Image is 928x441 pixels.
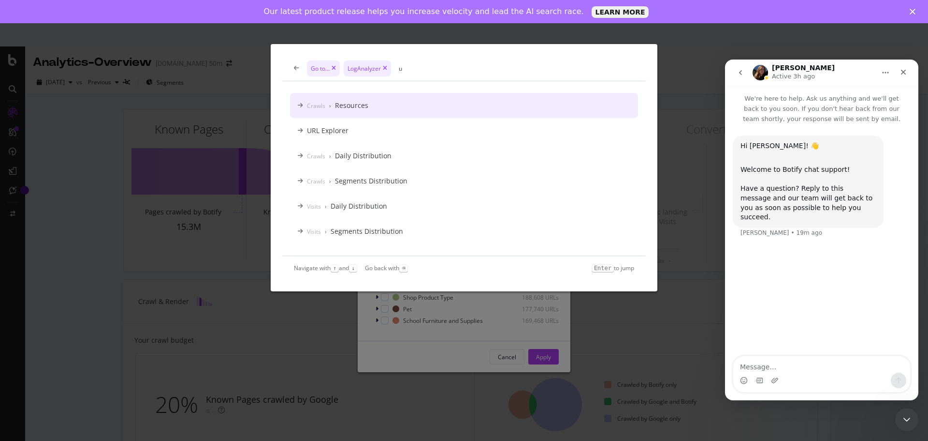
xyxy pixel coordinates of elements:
[307,152,325,160] div: Crawls
[294,264,357,272] div: Navigate with and
[349,264,357,272] kbd: ↓
[307,202,321,211] div: Visits
[307,61,340,76] div: Go to...
[335,176,407,186] div: Segments Distribution
[329,177,331,185] div: ›
[307,126,348,136] div: URL Explorer
[325,202,327,211] div: ›
[325,228,327,236] div: ›
[365,264,407,272] div: Go back with
[331,264,339,272] kbd: ↑
[344,61,391,76] div: LogAnalyzer
[399,264,407,272] kbd: ⌫
[271,44,657,291] div: modal
[307,177,325,185] div: Crawls
[335,101,368,110] div: Resources
[592,264,634,272] div: to jump
[307,102,325,110] div: Crawls
[592,6,649,18] a: LEARN MORE
[592,264,614,272] kbd: Enter
[910,9,919,15] div: Close
[329,152,331,160] div: ›
[329,102,331,110] div: ›
[331,201,387,211] div: Daily Distribution
[895,408,918,431] iframe: Intercom live chat
[307,228,321,236] div: Visits
[335,151,391,161] div: Daily Distribution
[725,60,918,400] iframe: Intercom live chat
[264,7,584,16] div: Our latest product release helps you increase velocity and lead the AI search race.
[399,64,634,73] input: LogAnalyzer
[331,227,403,236] div: Segments Distribution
